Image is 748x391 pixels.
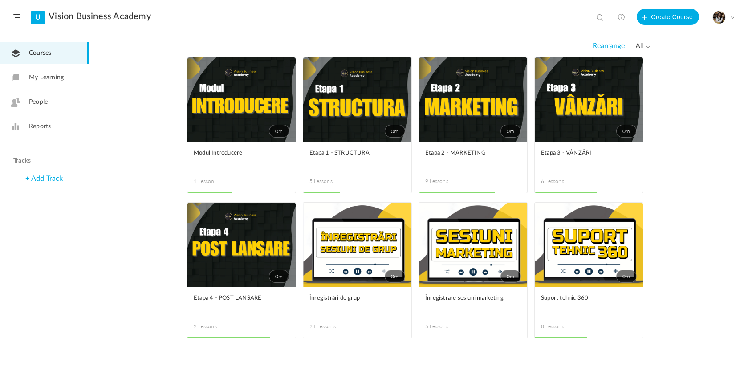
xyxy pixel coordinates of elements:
span: 5 Lessons [309,177,358,185]
span: Înregistrare sesiuni marketing [425,293,508,303]
span: 0m [616,270,637,283]
span: Etapa 2 - MARKETING [425,148,508,158]
a: 0m [535,57,643,142]
button: Create Course [637,9,699,25]
span: Etapa 1 - STRUCTURA [309,148,392,158]
span: 5 Lessons [425,322,473,330]
a: 0m [419,203,527,287]
a: 0m [303,57,411,142]
a: Etapa 2 - MARKETING [425,148,521,168]
a: U [31,11,45,24]
a: Etapa 4 - POST LANSARE [194,293,289,314]
a: 0m [187,203,296,287]
span: Suport tehnic 360 [541,293,623,303]
a: 0m [419,57,527,142]
span: Modul Introducere [194,148,276,158]
span: 9 Lessons [425,177,473,185]
span: 2 Lessons [194,322,242,330]
span: 1 Lesson [194,177,242,185]
a: Înregistrări de grup [309,293,405,314]
a: 0m [187,57,296,142]
span: Courses [29,49,51,58]
img: tempimagehs7pti.png [713,11,725,24]
span: 0m [500,125,521,138]
a: Suport tehnic 360 [541,293,637,314]
a: 0m [303,203,411,287]
a: Etapa 1 - STRUCTURA [309,148,405,168]
span: 0m [500,270,521,283]
span: 0m [269,125,289,138]
a: Etapa 3 - VÂNZĂRI [541,148,637,168]
a: Modul Introducere [194,148,289,168]
span: 6 Lessons [541,177,589,185]
span: Etapa 3 - VÂNZĂRI [541,148,623,158]
span: People [29,98,48,107]
span: all [636,42,650,50]
a: Vision Business Academy [49,11,151,22]
span: 0m [616,125,637,138]
a: Înregistrare sesiuni marketing [425,293,521,314]
span: Rearrange [593,42,625,50]
span: 0m [385,125,405,138]
span: 8 Lessons [541,322,589,330]
a: + Add Track [25,175,63,182]
span: 24 Lessons [309,322,358,330]
span: Reports [29,122,51,131]
span: Înregistrări de grup [309,293,392,303]
span: 0m [269,270,289,283]
span: 0m [385,270,405,283]
a: 0m [535,203,643,287]
span: Etapa 4 - POST LANSARE [194,293,276,303]
h4: Tracks [13,157,73,165]
span: My Learning [29,73,64,82]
